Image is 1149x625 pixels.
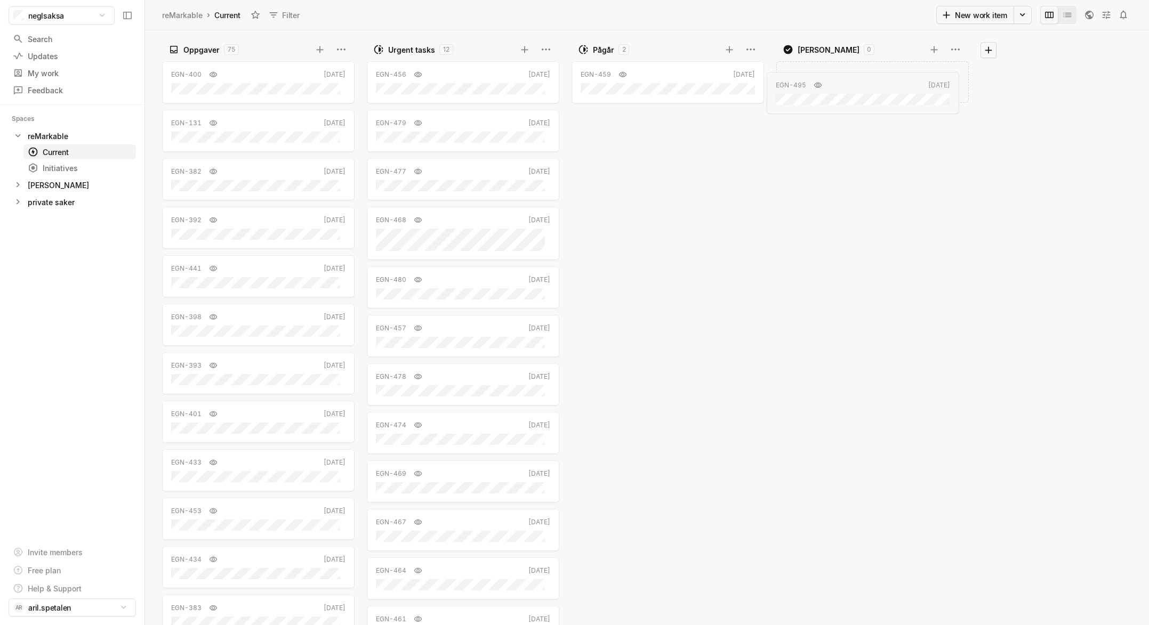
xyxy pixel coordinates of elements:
[593,44,614,55] div: Pågår
[28,10,64,21] span: neglsaksa
[439,44,453,55] div: 12
[15,602,22,613] span: AR
[13,51,132,62] div: Updates
[28,547,83,558] div: Invite members
[9,6,115,25] button: neglsaksa
[9,48,136,64] a: Updates
[28,131,68,142] div: reMarkable
[162,10,203,21] div: reMarkable
[162,58,359,625] div: grid
[23,160,136,175] a: Initiatives
[28,565,61,576] div: Free plan
[9,598,136,616] button: ARaril.spetalen
[28,147,132,158] div: Current
[776,58,974,625] div: grid
[9,82,136,98] a: Feedback
[9,65,136,81] a: My work
[13,85,132,96] div: Feedback
[777,62,968,102] div: Add work item
[23,144,136,159] a: Current
[9,194,136,209] a: private saker
[207,10,210,20] div: ›
[212,8,243,22] div: Current
[9,562,136,578] a: Free plan
[1040,6,1076,24] div: board and list toggle
[9,128,136,143] a: reMarkable
[798,44,859,55] div: [PERSON_NAME]
[28,583,82,594] div: Help & Support
[13,68,132,79] div: My work
[28,163,132,174] div: Initiatives
[618,44,629,55] div: 2
[183,44,220,55] div: Oppgaver
[28,180,89,191] div: [PERSON_NAME]
[936,6,1014,24] button: New work item
[160,8,205,22] a: reMarkable
[264,6,306,23] button: Filter
[28,602,71,613] span: aril.spetalen
[9,544,136,560] a: Invite members
[367,58,564,625] div: grid
[388,44,435,55] div: Urgent tasks
[28,197,75,208] div: private saker
[13,34,132,45] div: Search
[1058,6,1076,24] button: Change to mode list_view
[572,58,769,625] div: grid
[1040,6,1058,24] button: Change to mode board_view
[9,31,136,47] a: Search
[224,44,239,55] div: 75
[864,44,874,55] div: 0
[9,177,136,192] a: [PERSON_NAME]
[12,113,47,124] div: Spaces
